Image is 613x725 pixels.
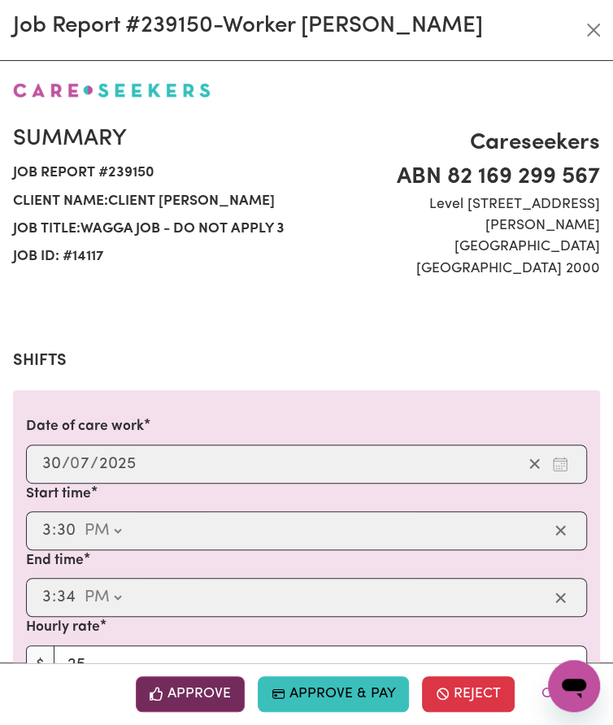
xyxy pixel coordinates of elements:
span: Client name: Client [PERSON_NAME] [13,188,297,215]
input: -- [56,585,76,610]
span: Level [STREET_ADDRESS][PERSON_NAME] [316,194,600,237]
span: [GEOGRAPHIC_DATA] [GEOGRAPHIC_DATA] 2000 [316,237,600,280]
h2: Summary [13,126,297,154]
input: -- [56,519,76,543]
input: -- [71,452,90,476]
h2: Shifts [13,351,600,371]
span: : [52,522,56,540]
span: Careseekers [316,126,600,160]
button: Approve [136,676,245,712]
span: Job title: wagga job - do not apply 3 [13,215,297,243]
button: Enter the date of care work [547,452,573,476]
button: Close [580,17,606,43]
h2: Job Report # 239150 - Worker [PERSON_NAME] [13,13,483,41]
span: / [62,455,70,473]
button: Approve & Pay [258,676,410,712]
span: / [90,455,98,473]
input: -- [41,585,52,610]
label: Start time [26,484,91,505]
label: End time [26,550,84,571]
button: Close [528,676,600,712]
button: Reject [422,676,515,712]
span: $ [26,645,54,684]
img: Careseekers logo [13,83,211,98]
button: Clear date [522,452,547,476]
span: ABN 82 169 299 567 [316,160,600,194]
input: ---- [98,452,137,476]
label: Hourly rate [26,617,100,638]
span: Job ID: # 14117 [13,243,297,271]
iframe: Button to launch messaging window [548,660,600,712]
label: Date of care work [26,416,144,437]
span: Job report # 239150 [13,159,297,187]
span: 0 [70,456,80,472]
input: -- [41,452,62,476]
input: -- [41,519,52,543]
span: : [52,588,56,606]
